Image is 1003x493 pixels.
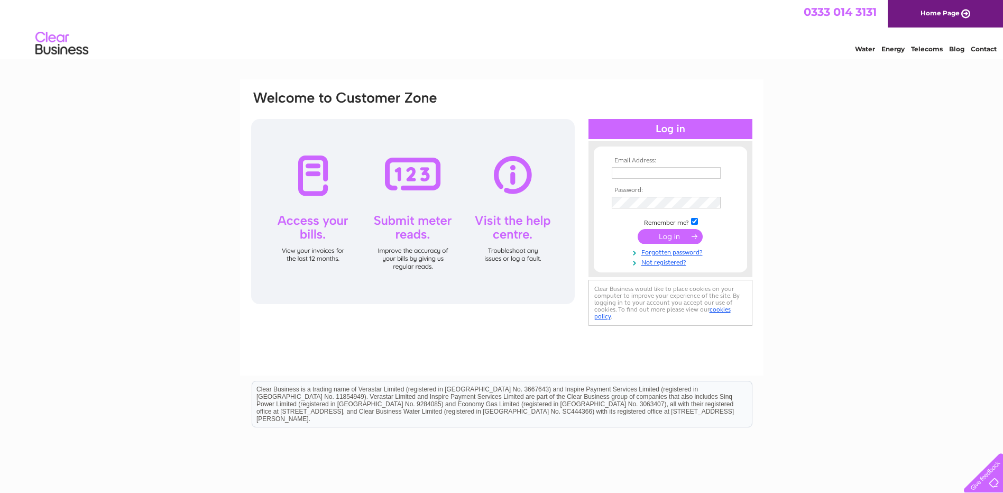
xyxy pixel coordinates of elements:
div: Clear Business would like to place cookies on your computer to improve your experience of the sit... [588,280,752,326]
img: logo.png [35,28,89,60]
input: Submit [638,229,703,244]
div: Clear Business is a trading name of Verastar Limited (registered in [GEOGRAPHIC_DATA] No. 3667643... [252,6,752,51]
a: cookies policy [594,306,731,320]
a: Contact [971,45,997,53]
th: Password: [609,187,732,194]
a: 0333 014 3131 [804,5,877,19]
a: Not registered? [612,257,732,267]
td: Remember me? [609,216,732,227]
th: Email Address: [609,157,732,165]
a: Forgotten password? [612,246,732,257]
a: Telecoms [911,45,943,53]
a: Blog [949,45,964,53]
a: Water [855,45,875,53]
a: Energy [881,45,905,53]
